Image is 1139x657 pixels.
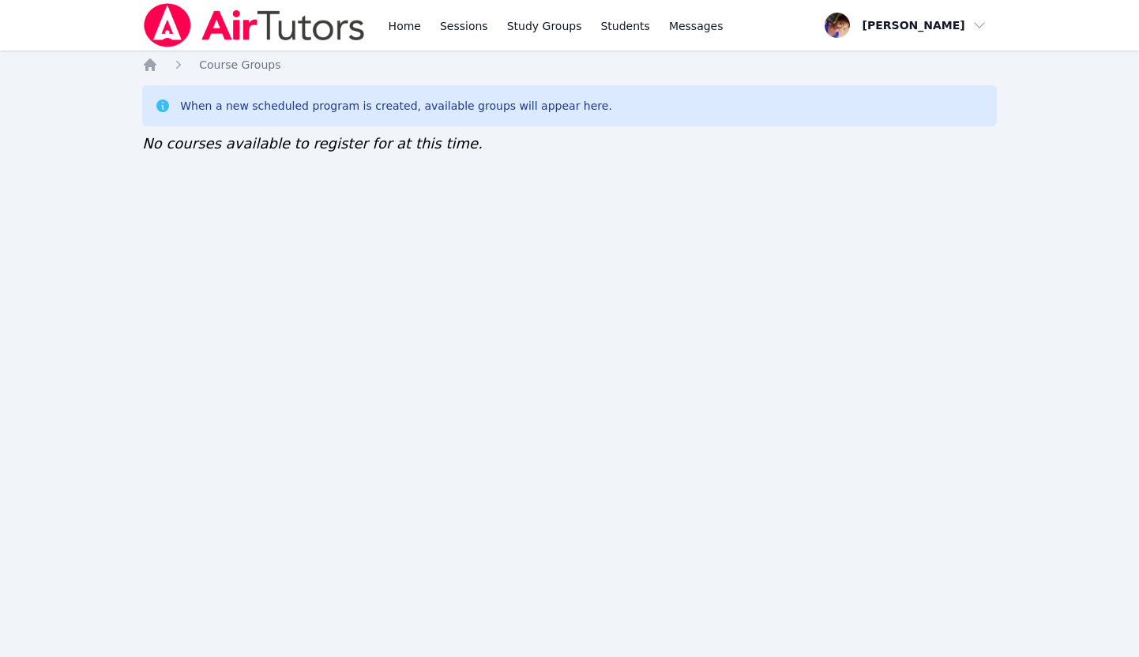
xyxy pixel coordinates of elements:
span: No courses available to register for at this time. [142,135,483,152]
a: Course Groups [199,57,280,73]
div: When a new scheduled program is created, available groups will appear here. [180,98,612,114]
span: Course Groups [199,58,280,71]
nav: Breadcrumb [142,57,997,73]
span: Messages [669,18,724,34]
img: Air Tutors [142,3,366,47]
